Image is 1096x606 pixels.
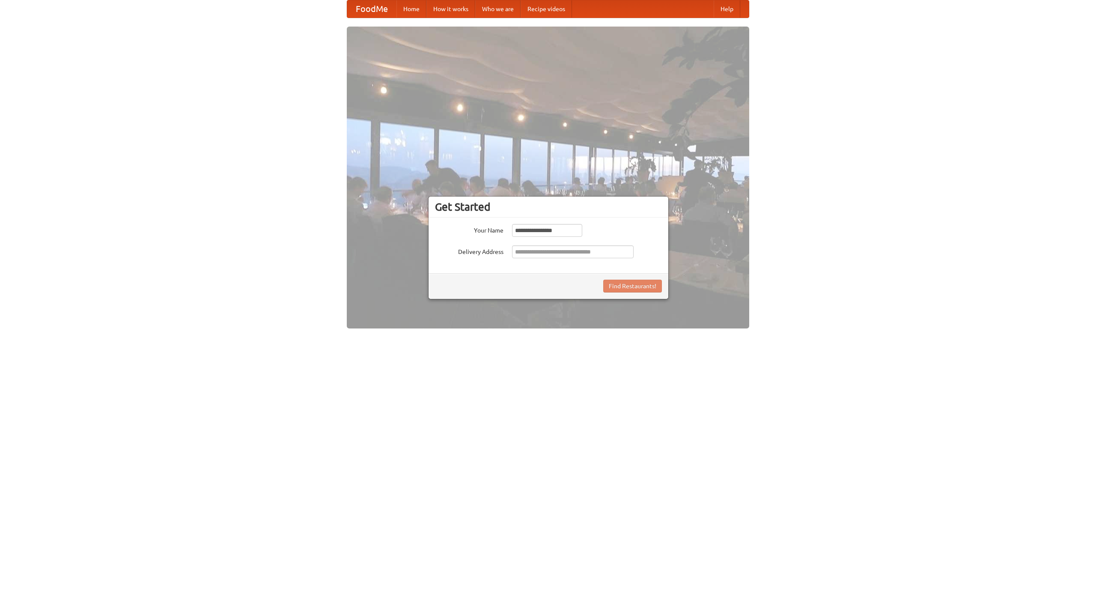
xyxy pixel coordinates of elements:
a: How it works [426,0,475,18]
label: Your Name [435,224,503,235]
button: Find Restaurants! [603,280,662,293]
a: FoodMe [347,0,396,18]
a: Help [714,0,740,18]
a: Who we are [475,0,521,18]
a: Home [396,0,426,18]
label: Delivery Address [435,245,503,256]
a: Recipe videos [521,0,572,18]
h3: Get Started [435,200,662,213]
